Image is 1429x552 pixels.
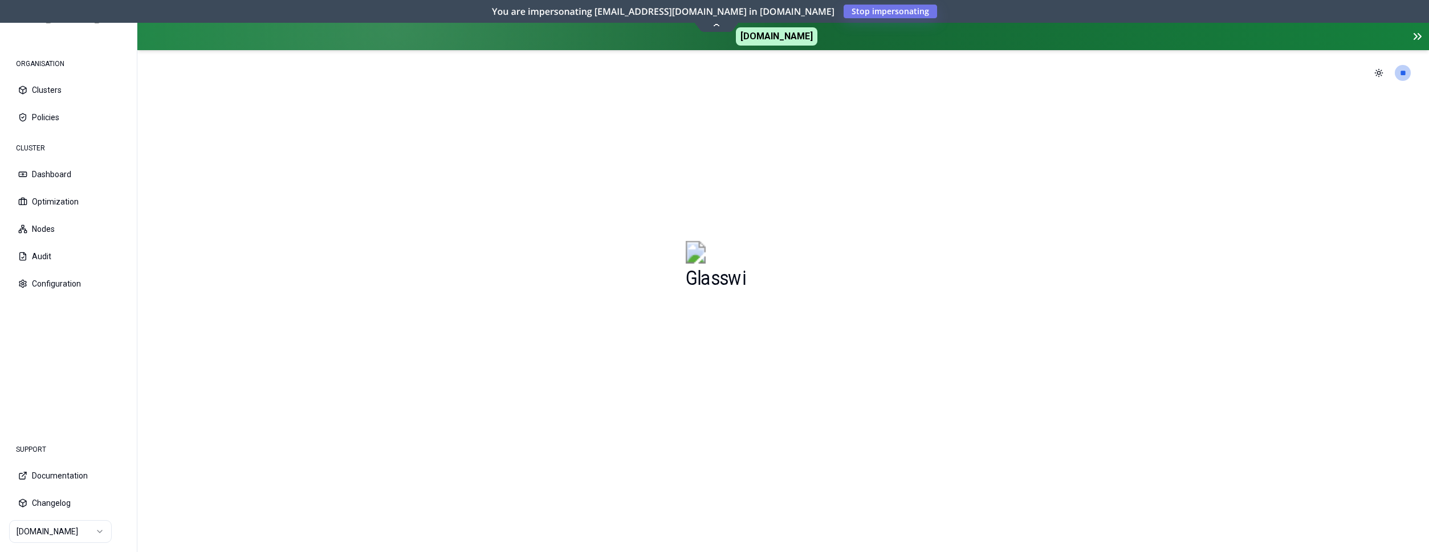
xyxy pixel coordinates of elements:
[9,52,128,75] div: ORGANISATION
[9,216,128,242] button: Nodes
[9,137,128,160] div: CLUSTER
[9,77,128,103] button: Clusters
[9,244,128,269] button: Audit
[9,189,128,214] button: Optimization
[9,438,128,461] div: SUPPORT
[736,27,817,46] span: [DOMAIN_NAME]
[9,162,128,187] button: Dashboard
[9,105,128,130] button: Policies
[9,463,128,488] button: Documentation
[9,271,128,296] button: Configuration
[9,490,128,516] button: Changelog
